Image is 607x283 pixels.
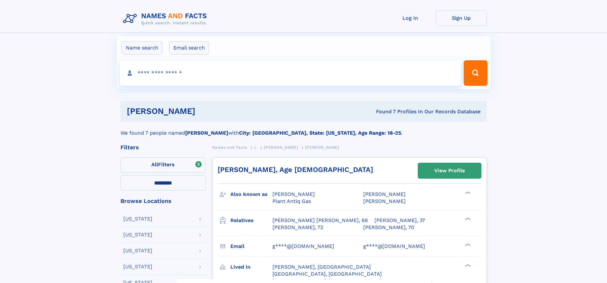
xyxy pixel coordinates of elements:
[374,217,425,224] a: [PERSON_NAME], 37
[218,166,373,174] a: [PERSON_NAME], Age [DEMOGRAPHIC_DATA]
[385,10,436,26] a: Log In
[272,198,311,204] span: Plant Antiq Gas
[305,145,339,150] span: [PERSON_NAME]
[254,143,257,151] a: L
[185,130,228,136] b: [PERSON_NAME]
[123,232,152,237] div: [US_STATE]
[264,143,298,151] a: [PERSON_NAME]
[264,145,298,150] span: [PERSON_NAME]
[418,163,481,178] a: View Profile
[120,60,461,86] input: search input
[463,191,471,195] div: ❯
[230,189,272,200] h3: Also known as
[272,224,323,231] a: [PERSON_NAME], 72
[212,143,247,151] a: Names and Facts
[122,41,163,55] label: Name search
[120,122,487,137] div: We found 7 people named with .
[463,263,471,267] div: ❯
[463,242,471,247] div: ❯
[464,60,487,86] button: Search Button
[272,271,382,277] span: [GEOGRAPHIC_DATA], [GEOGRAPHIC_DATA]
[254,145,257,150] span: L
[272,217,368,224] a: [PERSON_NAME] [PERSON_NAME], 66
[169,41,209,55] label: Email search
[230,241,272,252] h3: Email
[230,215,272,226] h3: Relatives
[120,145,206,150] div: Filters
[120,10,212,27] img: Logo Names and Facts
[436,10,487,26] a: Sign Up
[363,198,406,204] span: [PERSON_NAME]
[272,264,371,270] span: [PERSON_NAME], [GEOGRAPHIC_DATA]
[127,107,286,115] h1: [PERSON_NAME]
[463,217,471,221] div: ❯
[123,248,152,253] div: [US_STATE]
[230,262,272,272] h3: Lived in
[363,191,406,197] span: [PERSON_NAME]
[151,161,158,168] span: All
[285,108,481,115] div: Found 7 Profiles In Our Records Database
[434,163,465,178] div: View Profile
[272,191,315,197] span: [PERSON_NAME]
[120,198,206,204] div: Browse Locations
[363,224,414,231] a: [PERSON_NAME], 70
[239,130,401,136] b: City: [GEOGRAPHIC_DATA], State: [US_STATE], Age Range: 18-25
[120,157,206,173] label: Filters
[123,264,152,269] div: [US_STATE]
[123,216,152,221] div: [US_STATE]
